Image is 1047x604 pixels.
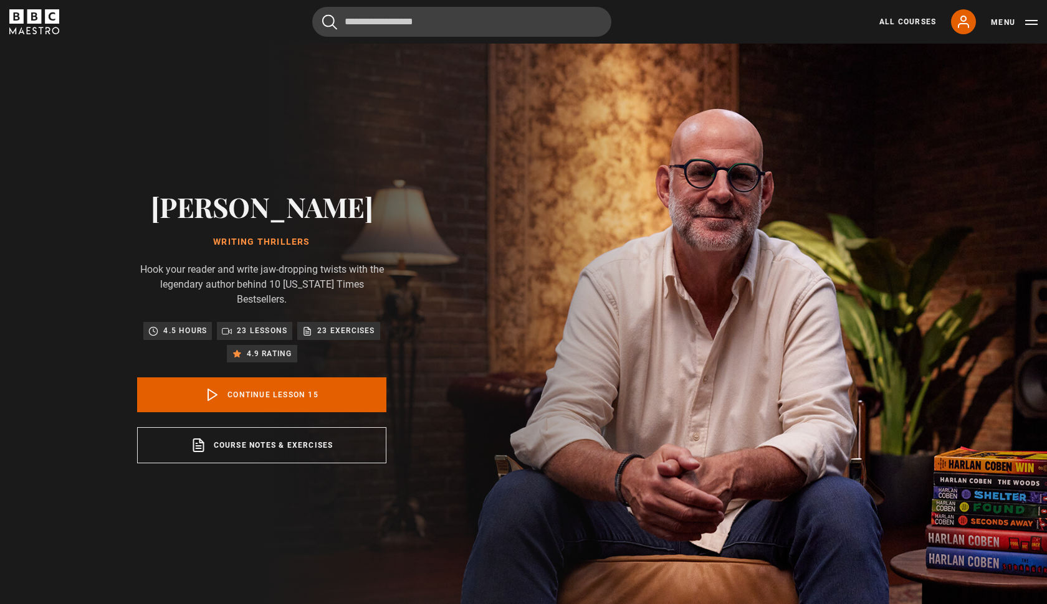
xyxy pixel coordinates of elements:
h1: Writing Thrillers [137,237,386,247]
input: Search [312,7,611,37]
a: Continue lesson 15 [137,377,386,412]
h2: [PERSON_NAME] [137,191,386,222]
p: 23 exercises [317,324,375,337]
p: 4.9 rating [247,347,292,360]
p: 4.5 hours [163,324,207,337]
p: Hook your reader and write jaw-dropping twists with the legendary author behind 10 [US_STATE] Tim... [137,262,386,307]
p: 23 lessons [237,324,287,337]
button: Toggle navigation [991,16,1038,29]
svg: BBC Maestro [9,9,59,34]
a: All Courses [879,16,936,27]
button: Submit the search query [322,14,337,30]
a: Course notes & exercises [137,427,386,463]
